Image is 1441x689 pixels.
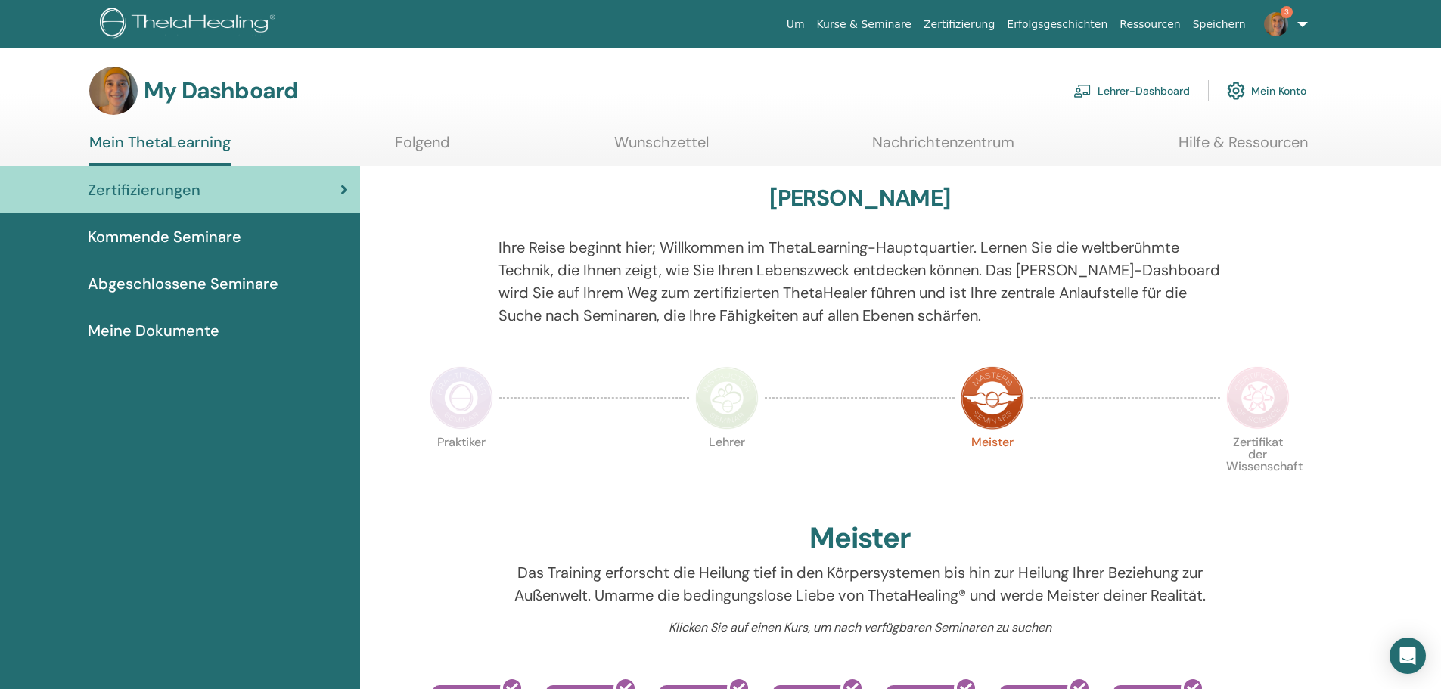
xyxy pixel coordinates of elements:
a: Kurse & Seminare [811,11,918,39]
a: Speichern [1187,11,1252,39]
a: Lehrer-Dashboard [1073,74,1190,107]
a: Folgend [395,133,450,163]
h3: [PERSON_NAME] [769,185,950,212]
a: Um [781,11,811,39]
img: Certificate of Science [1226,366,1290,430]
a: Hilfe & Ressourcen [1179,133,1308,163]
h3: My Dashboard [144,77,298,104]
span: Zertifizierungen [88,178,200,201]
p: Zertifikat der Wissenschaft [1226,436,1290,500]
p: Klicken Sie auf einen Kurs, um nach verfügbaren Seminaren zu suchen [498,619,1221,637]
img: Instructor [695,366,759,430]
a: Nachrichtenzentrum [872,133,1014,163]
img: chalkboard-teacher.svg [1073,84,1092,98]
span: Abgeschlossene Seminare [88,272,278,295]
a: Zertifizierung [918,11,1001,39]
img: default.jpg [1264,12,1288,36]
img: cog.svg [1227,78,1245,104]
span: Meine Dokumente [88,319,219,342]
img: Practitioner [430,366,493,430]
p: Lehrer [695,436,759,500]
img: default.jpg [89,67,138,115]
div: Open Intercom Messenger [1390,638,1426,674]
h2: Meister [809,521,911,556]
a: Mein Konto [1227,74,1306,107]
img: Master [961,366,1024,430]
a: Erfolgsgeschichten [1001,11,1113,39]
a: Wunschzettel [614,133,709,163]
p: Meister [961,436,1024,500]
span: 3 [1281,6,1293,18]
img: logo.png [100,8,281,42]
span: Kommende Seminare [88,225,241,248]
p: Das Training erforscht die Heilung tief in den Körpersystemen bis hin zur Heilung Ihrer Beziehung... [498,561,1221,607]
p: Ihre Reise beginnt hier; Willkommen im ThetaLearning-Hauptquartier. Lernen Sie die weltberühmte T... [498,236,1221,327]
p: Praktiker [430,436,493,500]
a: Ressourcen [1113,11,1186,39]
a: Mein ThetaLearning [89,133,231,166]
